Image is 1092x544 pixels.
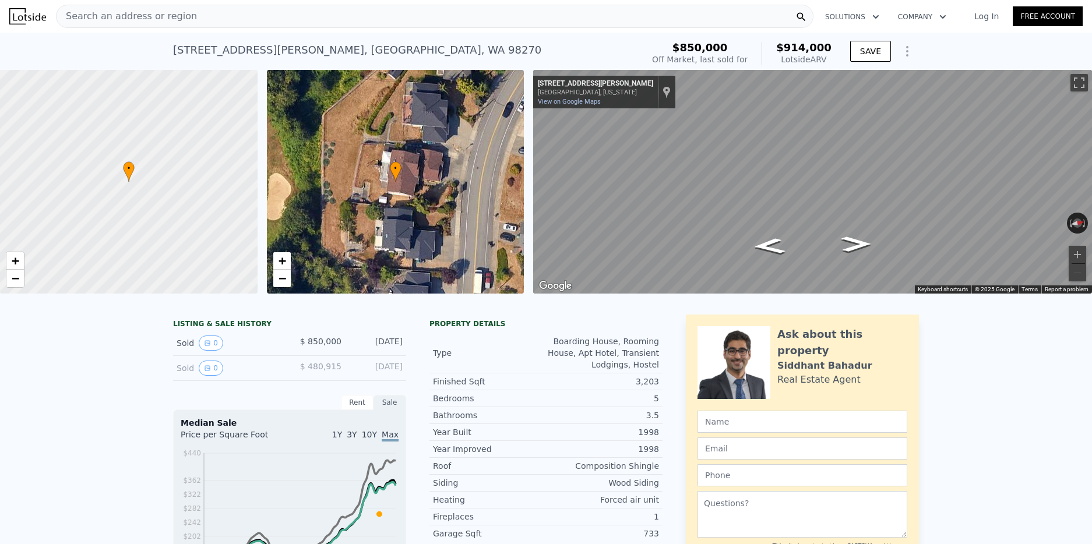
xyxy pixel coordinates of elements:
[300,337,341,346] span: $ 850,000
[546,376,659,387] div: 3,203
[739,234,799,258] path: Go South, 72nd Dr NE
[300,362,341,371] span: $ 480,915
[698,411,907,433] input: Name
[183,532,201,541] tspan: $202
[429,319,663,328] div: Property details
[850,41,891,62] button: SAVE
[12,271,19,285] span: −
[433,443,546,455] div: Year Improved
[278,253,286,268] span: +
[183,449,201,457] tspan: $440
[546,335,659,370] div: Boarding House, Rooming House, Apt Hotel, Transient Lodgings, Hostel
[433,426,546,438] div: Year Built
[177,335,280,351] div: Sold
[1021,286,1038,292] a: Terms (opens in new tab)
[183,476,201,485] tspan: $362
[433,528,546,539] div: Garage Sqft
[536,278,575,294] img: Google
[777,359,872,373] div: Siddhant Bahadur
[918,285,968,294] button: Keyboard shortcuts
[546,528,659,539] div: 733
[12,253,19,268] span: +
[390,163,401,174] span: •
[374,395,406,410] div: Sale
[1013,6,1083,26] a: Free Account
[533,70,1092,294] div: Street View
[351,361,403,376] div: [DATE]
[382,430,399,441] span: Max
[183,504,201,513] tspan: $282
[433,477,546,489] div: Siding
[1069,246,1086,263] button: Zoom in
[433,347,546,359] div: Type
[273,252,291,270] a: Zoom in
[546,511,659,522] div: 1
[341,395,374,410] div: Rent
[123,161,135,182] div: •
[6,252,24,270] a: Zoom in
[433,494,546,506] div: Heating
[362,430,377,439] span: 10Y
[181,429,290,447] div: Price per Square Foot
[829,232,883,255] path: Go North, 72nd Dr NE
[433,511,546,522] div: Fireplaces
[351,335,403,351] div: [DATE]
[546,494,659,506] div: Forced air unit
[9,8,46,24] img: Lotside
[777,373,861,387] div: Real Estate Agent
[776,54,832,65] div: Lotside ARV
[816,6,889,27] button: Solutions
[546,443,659,455] div: 1998
[960,10,1013,22] a: Log In
[652,54,748,65] div: Off Market, last sold for
[975,286,1014,292] span: © 2025 Google
[698,437,907,460] input: Email
[1067,213,1073,234] button: Rotate counterclockwise
[538,89,653,96] div: [GEOGRAPHIC_DATA], [US_STATE]
[6,270,24,287] a: Zoom out
[57,9,197,23] span: Search an address or region
[1070,74,1088,91] button: Toggle fullscreen view
[533,70,1092,294] div: Map
[181,417,399,429] div: Median Sale
[546,460,659,472] div: Composition Shingle
[199,361,223,376] button: View historical data
[538,98,601,105] a: View on Google Maps
[889,6,956,27] button: Company
[546,409,659,421] div: 3.5
[776,41,832,54] span: $914,000
[278,271,286,285] span: −
[536,278,575,294] a: Open this area in Google Maps (opens a new window)
[433,460,546,472] div: Roof
[1069,264,1086,281] button: Zoom out
[777,326,907,359] div: Ask about this property
[546,426,659,438] div: 1998
[273,270,291,287] a: Zoom out
[698,464,907,486] input: Phone
[546,393,659,404] div: 5
[199,335,223,351] button: View historical data
[390,161,401,182] div: •
[433,393,546,404] div: Bedrooms
[173,42,541,58] div: [STREET_ADDRESS][PERSON_NAME] , [GEOGRAPHIC_DATA] , WA 98270
[183,518,201,527] tspan: $242
[538,79,653,89] div: [STREET_ADDRESS][PERSON_NAME]
[896,40,919,63] button: Show Options
[173,319,406,331] div: LISTING & SALE HISTORY
[177,361,280,376] div: Sold
[672,41,728,54] span: $850,000
[546,477,659,489] div: Wood Siding
[183,490,201,499] tspan: $322
[433,409,546,421] div: Bathrooms
[433,376,546,387] div: Finished Sqft
[1045,286,1089,292] a: Report a problem
[347,430,357,439] span: 3Y
[1082,213,1089,234] button: Rotate clockwise
[123,163,135,174] span: •
[332,430,342,439] span: 1Y
[663,86,671,98] a: Show location on map
[1066,217,1089,229] button: Reset the view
